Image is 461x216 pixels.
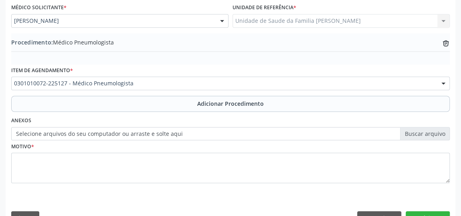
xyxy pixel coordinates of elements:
[11,96,450,112] button: Adicionar Procedimento
[14,79,433,87] span: 0301010072-225127 - Médico Pneumologista
[11,140,34,153] label: Motivo
[11,2,67,14] label: Médico Solicitante
[197,99,264,108] span: Adicionar Procedimento
[233,2,296,14] label: Unidade de referência
[11,38,53,46] span: Procedimento:
[11,115,31,127] label: Anexos
[14,17,212,25] span: [PERSON_NAME]
[11,65,73,77] label: Item de agendamento
[11,38,114,46] span: Médico Pneumologista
